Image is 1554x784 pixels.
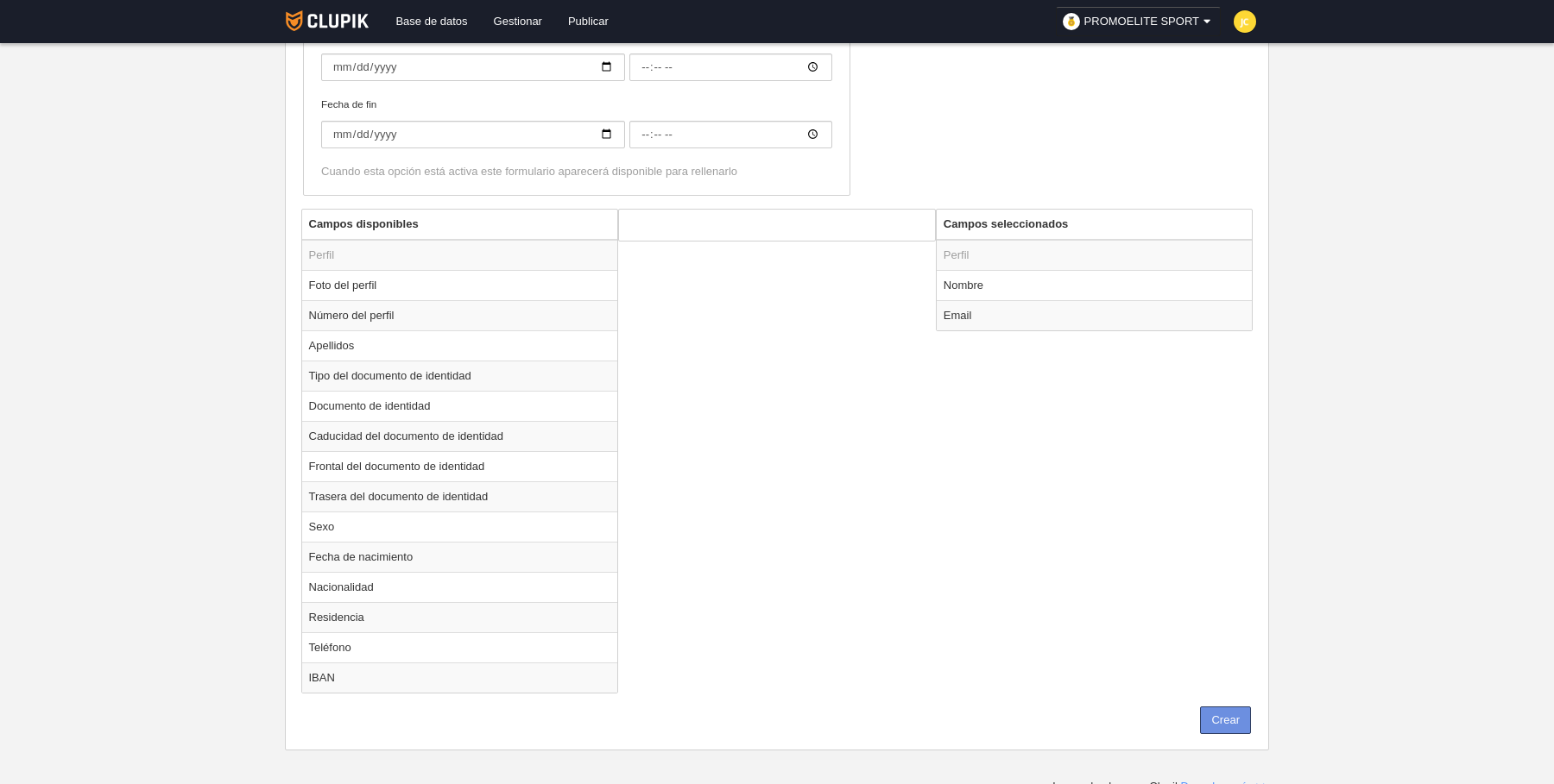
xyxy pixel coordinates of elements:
[1084,13,1199,30] span: PROMOELITE SPORT
[321,29,832,81] label: Fecha de inicio
[937,210,1253,240] th: Campos seleccionados
[937,270,1253,300] td: Nombre
[302,210,618,240] th: Campos disponibles
[1056,7,1221,36] a: PROMOELITE SPORT
[286,10,370,31] img: Clupik
[302,481,618,511] td: Trasera del documento de identidad
[1200,706,1251,734] button: Crear
[302,300,618,330] td: Número del perfil
[321,53,625,81] input: Fecha de inicio
[302,330,618,361] td: Apellidos
[302,240,618,271] td: Perfil
[629,53,832,81] input: Fecha de inicio
[321,121,625,148] input: Fecha de fin
[937,300,1253,330] td: Email
[302,542,618,572] td: Fecha de nacimiento
[321,164,832,179] div: Cuando esta opción está activa este formulario aparecerá disponible para rellenarlo
[302,572,618,602] td: Nacionalidad
[302,451,618,481] td: Frontal del documento de identidad
[302,391,618,421] td: Documento de identidad
[302,361,618,391] td: Tipo del documento de identidad
[321,97,832,148] label: Fecha de fin
[629,121,832,148] input: Fecha de fin
[302,511,618,542] td: Sexo
[302,632,618,662] td: Teléfono
[1234,10,1256,33] img: c2l6ZT0zMHgzMCZmcz05JnRleHQ9SkMmYmc9ZmRkODM1.png
[937,240,1253,271] td: Perfil
[1063,13,1080,30] img: organizador.30x30.png
[302,270,618,300] td: Foto del perfil
[302,662,618,693] td: IBAN
[302,602,618,632] td: Residencia
[302,421,618,451] td: Caducidad del documento de identidad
